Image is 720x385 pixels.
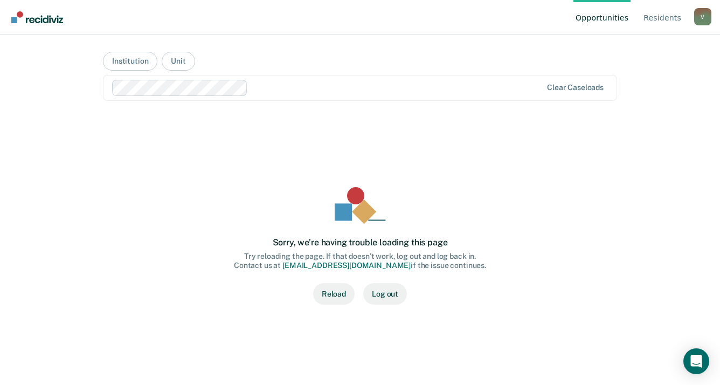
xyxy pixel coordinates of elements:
img: Recidiviz [11,11,63,23]
a: [EMAIL_ADDRESS][DOMAIN_NAME] [282,261,411,270]
div: Clear caseloads [547,83,604,92]
div: Open Intercom Messenger [683,348,709,374]
div: V [694,8,711,25]
button: Institution [103,52,157,71]
button: Profile dropdown button [694,8,711,25]
div: Sorry, we’re having trouble loading this page [273,237,448,247]
div: Try reloading the page. If that doesn’t work, log out and log back in. Contact us at if the issue... [234,252,486,270]
button: Reload [313,283,355,305]
button: Log out [363,283,407,305]
button: Unit [162,52,195,71]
